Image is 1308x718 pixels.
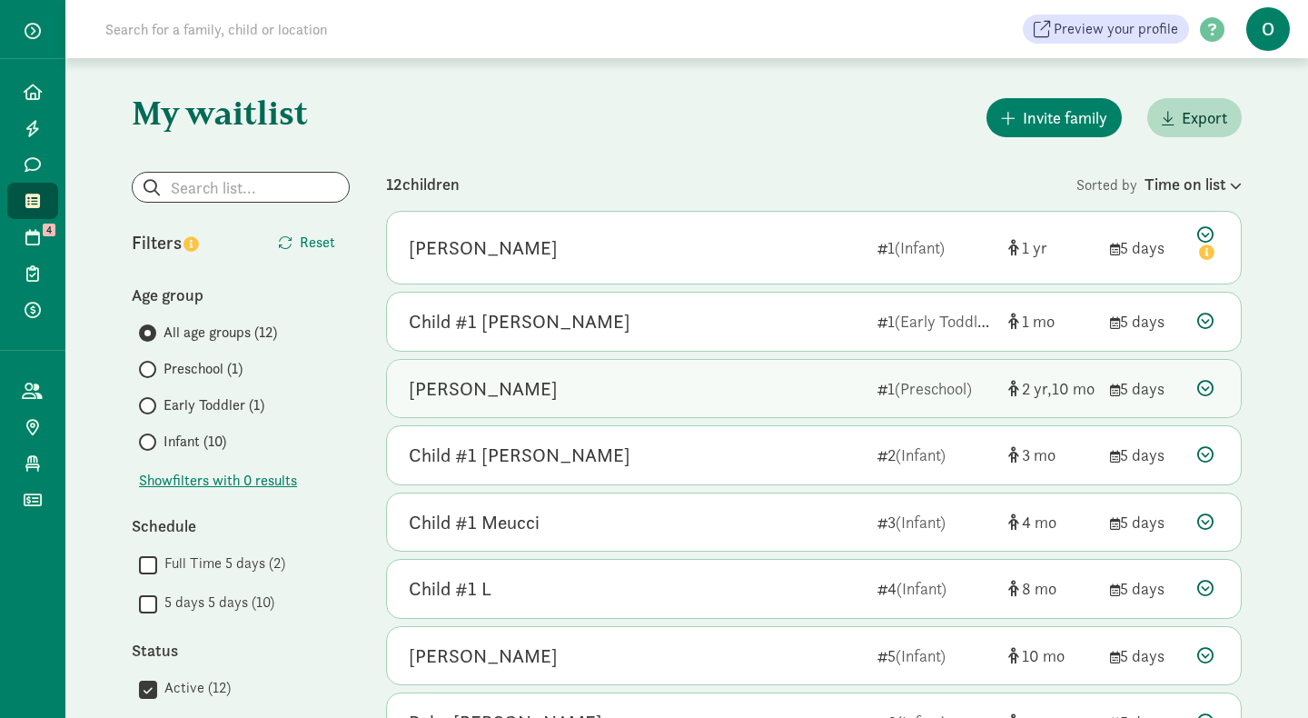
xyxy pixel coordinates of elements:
span: (Infant) [895,237,945,258]
div: 5 days [1110,235,1183,260]
button: Invite family [986,98,1122,137]
span: 4 [1022,512,1056,533]
div: 5 days [1110,576,1183,601]
div: 1 [877,235,994,260]
div: Karo Wittig [409,234,558,263]
div: 12 children [386,172,1076,196]
div: 3 [877,510,994,534]
span: Invite family [1023,105,1107,130]
span: (Infant) [896,645,946,666]
div: [object Object] [1008,443,1095,467]
input: Search list... [133,173,349,202]
div: 5 days [1110,443,1183,467]
h1: My waitlist [132,95,350,131]
span: O [1246,7,1290,51]
span: 3 [1022,444,1055,465]
span: All age groups (12) [163,322,277,344]
span: 10 [1052,378,1095,399]
span: (Infant) [896,512,946,533]
div: 5 days [1110,510,1183,534]
span: Preschool (1) [163,358,243,380]
div: Filters [132,229,241,256]
div: [object Object] [1008,309,1095,334]
div: 2 [877,443,994,467]
span: 8 [1022,578,1056,599]
span: Early Toddler (1) [163,394,264,416]
span: 1 [1022,311,1055,332]
div: Child #1 O'Donovan [409,307,630,336]
div: [object Object] [1008,235,1095,260]
span: 1 [1022,237,1047,258]
span: 2 [1022,378,1052,399]
span: Export [1182,105,1227,130]
div: 5 [877,643,994,668]
button: Showfilters with 0 results [139,470,297,492]
div: 1 [877,376,994,401]
a: Preview your profile [1023,15,1189,44]
div: [object Object] [1008,643,1095,668]
div: 1 [877,309,994,334]
span: Reset [300,232,335,254]
div: Schedule [132,514,350,538]
span: Infant (10) [163,431,226,453]
label: Full Time 5 days (2) [157,553,285,574]
a: 4 [7,219,58,255]
div: Sorted by [1076,172,1242,196]
div: [object Object] [1008,510,1095,534]
div: 5 days [1110,376,1183,401]
input: Search for a family, child or location [94,11,604,47]
div: 4 [877,576,994,601]
button: Reset [263,224,350,261]
span: (Preschool) [895,378,972,399]
label: Active (12) [157,677,231,699]
div: Status [132,638,350,663]
div: Time on list [1144,172,1242,196]
span: (Infant) [897,578,946,599]
div: Vedha Keelveedhi [409,642,558,671]
div: Ebbie Greenwood [409,374,558,404]
div: [object Object] [1008,376,1095,401]
span: (Infant) [896,444,946,465]
label: 5 days 5 days (10) [157,592,274,613]
div: Age group [132,283,350,307]
div: Child #1 Meucci [409,508,540,537]
iframe: Chat Widget [1217,631,1308,718]
div: Child #1 L [409,574,491,603]
div: 5 days [1110,309,1183,334]
button: Export [1147,98,1242,137]
div: 5 days [1110,643,1183,668]
span: (Early Toddler) [895,311,996,332]
span: 4 [43,224,55,236]
span: 10 [1022,645,1065,666]
span: Preview your profile [1054,18,1178,40]
div: [object Object] [1008,576,1095,601]
div: Child #1 Scott [409,441,630,470]
span: Show filters with 0 results [139,470,297,492]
